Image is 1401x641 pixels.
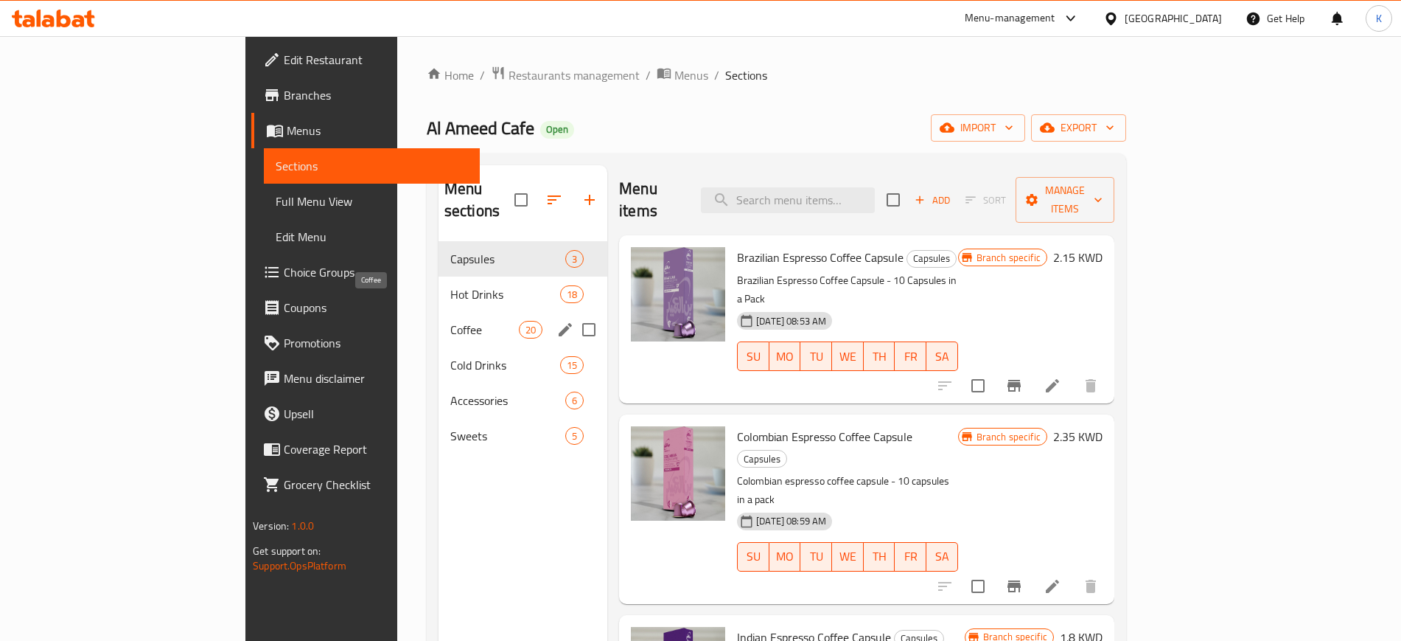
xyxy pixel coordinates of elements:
[769,342,801,371] button: MO
[806,546,826,567] span: TU
[775,346,795,367] span: MO
[450,321,519,339] span: Coffee
[554,319,576,341] button: edit
[725,66,767,84] span: Sections
[284,476,467,493] span: Grocery Checklist
[750,514,832,528] span: [DATE] 08:59 AM
[284,440,467,458] span: Coverage Report
[253,516,289,536] span: Version:
[251,113,479,148] a: Menus
[619,178,683,222] h2: Menu items
[1044,377,1061,395] a: Edit menu item
[450,285,560,303] div: Hot Drinks
[750,314,832,328] span: [DATE] 08:53 AM
[806,346,826,367] span: TU
[565,392,584,409] div: items
[540,121,574,139] div: Open
[906,250,957,268] div: Capsules
[506,184,537,215] span: Select all sections
[561,288,583,302] span: 18
[714,66,719,84] li: /
[251,467,479,502] a: Grocery Checklist
[284,86,467,104] span: Branches
[744,546,764,567] span: SU
[251,396,479,432] a: Upsell
[276,157,467,175] span: Sections
[291,516,314,536] span: 1.0.0
[284,334,467,352] span: Promotions
[932,346,952,367] span: SA
[509,66,640,84] span: Restaurants management
[775,546,795,567] span: MO
[744,346,764,367] span: SU
[1053,426,1103,447] h6: 2.35 KWD
[439,383,607,418] div: Accessories6
[251,77,479,113] a: Branches
[450,392,565,409] span: Accessories
[565,250,584,268] div: items
[450,356,560,374] span: Cold Drinks
[943,119,1013,137] span: import
[560,285,584,303] div: items
[971,430,1047,444] span: Branch specific
[1043,119,1114,137] span: export
[561,358,583,373] span: 15
[769,542,801,572] button: MO
[439,235,607,460] nav: Menu sections
[264,184,479,219] a: Full Menu View
[276,193,467,210] span: Full Menu View
[737,426,912,448] span: Colombian Espresso Coffee Capsule
[537,182,572,218] span: Sort sections
[838,346,858,367] span: WE
[427,111,534,145] span: Al Ameed Cafe
[540,123,574,136] span: Open
[251,290,479,325] a: Coupons
[1031,114,1126,142] button: export
[284,299,467,316] span: Coupons
[878,184,909,215] span: Select section
[932,546,952,567] span: SA
[909,189,956,212] button: Add
[1016,177,1114,223] button: Manage items
[284,51,467,69] span: Edit Restaurant
[646,66,651,84] li: /
[251,254,479,290] a: Choice Groups
[251,325,479,361] a: Promotions
[251,432,479,467] a: Coverage Report
[996,569,1032,604] button: Branch-specific-item
[737,271,958,308] p: Brazilian Espresso Coffee Capsule - 10 Capsules in a Pack
[931,114,1025,142] button: import
[439,241,607,277] div: Capsules3
[912,192,952,209] span: Add
[439,312,607,347] div: Coffee20edit
[971,251,1047,265] span: Branch specific
[674,66,708,84] span: Menus
[572,182,607,218] button: Add section
[264,219,479,254] a: Edit Menu
[1376,10,1382,27] span: K
[491,66,640,85] a: Restaurants management
[832,542,864,572] button: WE
[253,556,346,575] a: Support.OpsPlatform
[901,546,920,567] span: FR
[800,342,832,371] button: TU
[1027,181,1103,218] span: Manage items
[895,542,926,572] button: FR
[566,429,583,443] span: 5
[276,228,467,246] span: Edit Menu
[962,370,993,401] span: Select to update
[519,321,542,339] div: items
[962,571,993,602] span: Select to update
[737,246,904,268] span: Brazilian Espresso Coffee Capsule
[566,394,583,408] span: 6
[284,370,467,387] span: Menu disclaimer
[264,148,479,184] a: Sections
[287,122,467,139] span: Menus
[480,66,485,84] li: /
[439,418,607,454] div: Sweets5
[838,546,858,567] span: WE
[253,541,321,561] span: Get support on:
[864,542,895,572] button: TH
[737,450,787,468] div: Capsules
